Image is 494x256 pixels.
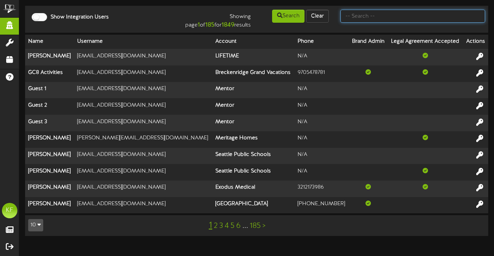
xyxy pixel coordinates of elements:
[25,181,74,197] th: [PERSON_NAME]
[225,222,229,230] a: 4
[25,98,74,115] th: Guest 2
[236,222,241,230] a: 6
[242,222,248,230] a: ...
[212,82,294,99] th: Mentor
[294,164,349,181] td: N/A
[25,82,74,99] th: Guest 1
[212,115,294,131] th: Mentor
[74,65,212,82] td: [EMAIL_ADDRESS][DOMAIN_NAME]
[294,148,349,164] td: N/A
[74,35,212,49] th: Username
[25,49,74,65] th: [PERSON_NAME]
[294,131,349,148] td: N/A
[25,65,74,82] th: GC8 Activities
[212,164,294,181] th: Seattle Public Schools
[250,222,261,230] a: 185
[212,131,294,148] th: Meritage Homes
[294,65,349,82] td: 9705478781
[214,222,218,230] a: 2
[222,22,234,28] strong: 1849
[74,115,212,131] td: [EMAIL_ADDRESS][DOMAIN_NAME]
[212,49,294,65] th: LIFETIME
[25,131,74,148] th: [PERSON_NAME]
[74,148,212,164] td: [EMAIL_ADDRESS][DOMAIN_NAME]
[272,10,305,23] button: Search
[45,13,109,21] label: Show Integration Users
[294,181,349,197] td: 3212173986
[74,181,212,197] td: [EMAIL_ADDRESS][DOMAIN_NAME]
[212,197,294,213] th: [GEOGRAPHIC_DATA]
[262,222,266,230] a: >
[2,203,17,218] div: KF
[212,65,294,82] th: Breckenridge Grand Vacations
[294,115,349,131] td: N/A
[294,98,349,115] td: N/A
[212,148,294,164] th: Seattle Public Schools
[25,164,74,181] th: [PERSON_NAME]
[294,82,349,99] td: N/A
[198,22,200,28] strong: 1
[25,148,74,164] th: [PERSON_NAME]
[212,98,294,115] th: Mentor
[212,181,294,197] th: Exodus Medical
[212,35,294,49] th: Account
[25,197,74,213] th: [PERSON_NAME]
[340,10,485,23] input: -- Search --
[294,49,349,65] td: N/A
[230,222,235,230] a: 5
[219,222,223,230] a: 3
[294,197,349,213] td: [PHONE_NUMBER]
[388,35,463,49] th: Legal Agreement Accepted
[205,22,215,28] strong: 185
[74,164,212,181] td: [EMAIL_ADDRESS][DOMAIN_NAME]
[74,197,212,213] td: [EMAIL_ADDRESS][DOMAIN_NAME]
[25,115,74,131] th: Guest 3
[74,98,212,115] td: [EMAIL_ADDRESS][DOMAIN_NAME]
[25,35,74,49] th: Name
[74,131,212,148] td: [PERSON_NAME][EMAIL_ADDRESS][DOMAIN_NAME]
[179,9,257,30] div: Showing page of for results
[74,49,212,65] td: [EMAIL_ADDRESS][DOMAIN_NAME]
[306,10,329,23] button: Clear
[349,35,388,49] th: Brand Admin
[209,221,212,231] a: 1
[294,35,349,49] th: Phone
[28,219,43,231] button: 10
[463,35,488,49] th: Actions
[74,82,212,99] td: [EMAIL_ADDRESS][DOMAIN_NAME]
